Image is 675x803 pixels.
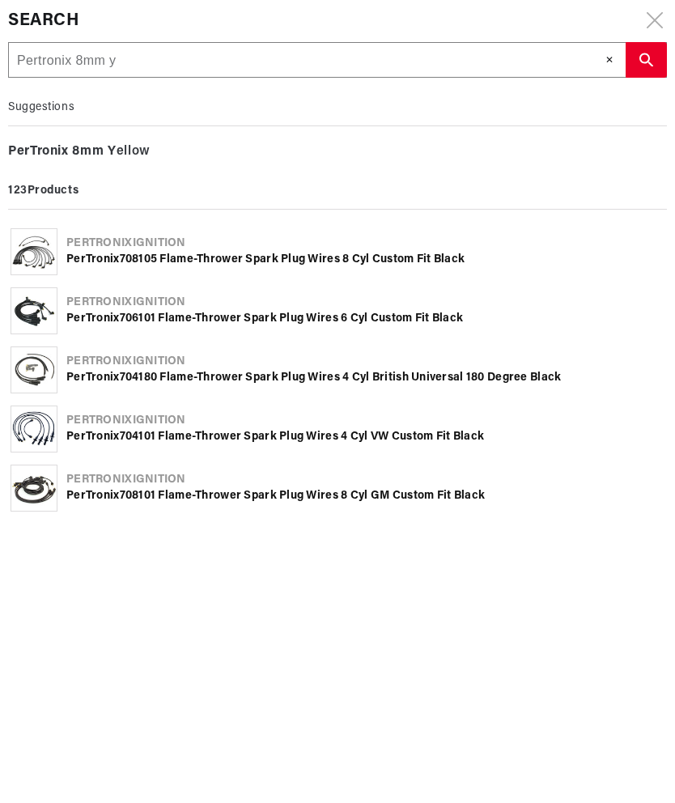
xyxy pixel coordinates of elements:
div: 708101 Flame-Thrower Spark Plug Wires 8 cyl GM Custom Fit Black [66,488,664,504]
img: PerTronix 706101 Flame-Thrower Spark Plug Wires 6 cyl Custom Fit Black [11,288,57,334]
b: Y [108,145,117,158]
div: Ignition [66,472,664,488]
div: 706101 Flame-Thrower Spark Plug Wires 6 cyl Custom Fit Black [66,311,664,327]
b: Pertronix [66,355,133,368]
button: search button [626,42,667,78]
div: Suggestions [8,94,667,126]
div: Ignition [66,354,664,370]
b: Pertronix [66,237,133,249]
div: ellow [8,138,667,166]
img: PerTronix 704180 Flame-Thrower Spark Plug Wires 4 cyl British Universal 180 Degree Black [11,347,57,393]
b: PerTronix [8,145,69,158]
img: PerTronix 708105 Flame-Thrower Spark Plug Wires 8 cyl Custom Fit Black [11,229,57,274]
b: PerTronix [66,431,120,443]
b: 123 Products [8,185,79,197]
div: 704101 Flame-Thrower Spark Plug Wires 4 cyl VW Custom Fit Black [66,429,664,445]
b: Pertronix [66,296,133,308]
div: 708105 Flame-Thrower Spark Plug Wires 8 cyl Custom Fit Black [66,252,664,268]
img: PerTronix 704101 Flame-Thrower Spark Plug Wires 4 cyl VW Custom Fit Black [11,406,57,452]
div: Ignition [66,295,664,311]
b: PerTronix [66,372,120,384]
b: Pertronix [66,414,133,427]
div: Search [8,8,667,34]
div: Ignition [66,413,664,429]
span: ✕ [605,53,614,67]
b: PerTronix [66,253,120,266]
div: Ignition [66,236,664,252]
b: PerTronix [66,490,120,502]
input: Search Part #, Category or Keyword [9,43,625,79]
b: PerTronix [66,312,120,325]
img: PerTronix 708101 Flame-Thrower Spark Plug Wires 8 cyl GM Custom Fit Black [11,465,57,511]
b: Pertronix [66,474,133,486]
div: 704180 Flame-Thrower Spark Plug Wires 4 cyl British Universal 180 Degree Black [66,370,664,386]
b: 8mm [72,145,104,158]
